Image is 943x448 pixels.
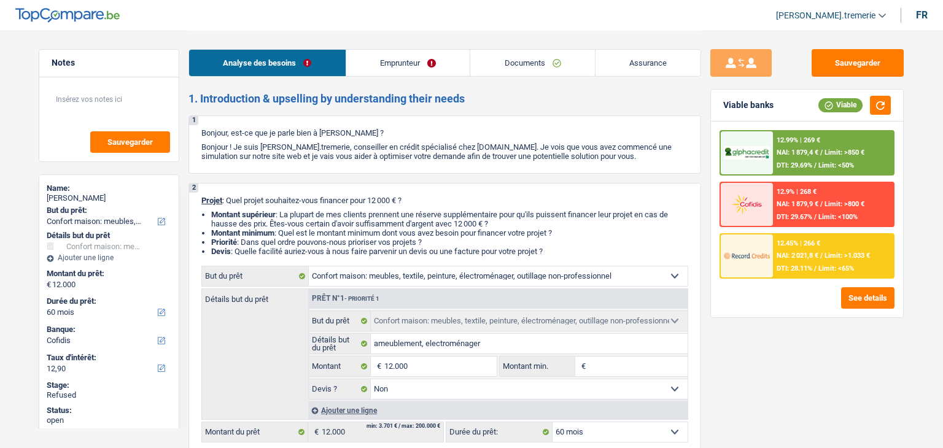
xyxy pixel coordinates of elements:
[446,422,553,442] label: Durée du prêt:
[825,200,864,208] span: Limit: >800 €
[308,401,688,419] div: Ajouter une ligne
[818,161,854,169] span: Limit: <50%
[814,161,817,169] span: /
[47,206,169,215] label: But du prêt:
[309,311,371,331] label: But du prêt
[814,213,817,221] span: /
[818,213,858,221] span: Limit: <100%
[344,295,379,302] span: - Priorité 1
[47,296,169,306] label: Durée du prêt:
[47,231,171,241] div: Détails but du prêt
[723,100,774,110] div: Viable banks
[47,253,171,262] div: Ajouter une ligne
[309,379,371,399] label: Devis ?
[766,6,886,26] a: [PERSON_NAME].tremerie
[211,228,688,238] li: : Quel est le montant minimum dont vous avez besoin pour financer votre projet ?
[596,50,701,76] a: Assurance
[90,131,170,153] button: Sauvegarder
[776,10,875,21] span: [PERSON_NAME].tremerie
[777,239,820,247] div: 12.45% | 266 €
[812,49,904,77] button: Sauvegarder
[47,269,169,279] label: Montant du prêt:
[470,50,595,76] a: Documents
[825,149,864,156] span: Limit: >850 €
[211,210,276,219] strong: Montant supérieur
[201,128,688,137] p: Bonjour, est-ce que je parle bien à [PERSON_NAME] ?
[371,357,384,376] span: €
[211,238,237,247] strong: Priorité
[777,136,820,144] div: 12.99% | 269 €
[47,325,169,334] label: Banque:
[201,196,222,205] span: Projet
[107,138,153,146] span: Sauvegarder
[777,265,812,272] span: DTI: 28.11%
[47,280,51,290] span: €
[841,287,894,309] button: See details
[724,146,769,160] img: AlphaCredit
[189,183,198,193] div: 2
[211,247,688,256] li: : Quelle facilité auriez-vous à nous faire parvenir un devis ou une facture pour votre projet ?
[575,357,589,376] span: €
[15,8,120,23] img: TopCompare Logo
[201,142,688,161] p: Bonjour ! Je suis [PERSON_NAME].tremerie, conseiller en crédit spécialisé chez [DOMAIN_NAME]. Je ...
[211,228,274,238] strong: Montant minimum
[309,295,382,303] div: Prêt n°1
[777,149,818,156] span: NAI: 1 879,4 €
[309,357,371,376] label: Montant
[189,116,198,125] div: 1
[47,353,169,363] label: Taux d'intérêt:
[724,244,769,267] img: Record Credits
[201,196,688,205] p: : Quel projet souhaitez-vous financer pour 12 000 € ?
[309,334,371,353] label: Détails but du prêt
[820,252,823,260] span: /
[47,380,171,390] div: Stage:
[211,238,688,247] li: : Dans quel ordre pouvons-nous prioriser vos projets ?
[308,422,322,442] span: €
[777,161,812,169] span: DTI: 29.69%
[47,193,171,203] div: [PERSON_NAME]
[189,50,346,76] a: Analyse des besoins
[47,415,171,425] div: open
[202,266,309,286] label: But du prêt
[500,357,575,376] label: Montant min.
[188,92,701,106] h2: 1. Introduction & upselling by understanding their needs
[820,149,823,156] span: /
[202,422,308,442] label: Montant du prêt
[818,98,863,112] div: Viable
[211,247,231,256] span: Devis
[47,390,171,400] div: Refused
[820,200,823,208] span: /
[47,406,171,415] div: Status:
[818,265,854,272] span: Limit: <65%
[777,188,817,196] div: 12.9% | 268 €
[777,200,818,208] span: NAI: 1 879,9 €
[346,50,470,76] a: Emprunteur
[367,423,440,429] div: min: 3.701 € / max: 200.000 €
[724,193,769,215] img: Cofidis
[52,58,166,68] h5: Notes
[202,289,308,303] label: Détails but du prêt
[814,265,817,272] span: /
[825,252,870,260] span: Limit: >1.033 €
[916,9,928,21] div: fr
[777,213,812,221] span: DTI: 29.67%
[211,210,688,228] li: : La plupart de mes clients prennent une réserve supplémentaire pour qu'ils puissent financer leu...
[777,252,818,260] span: NAI: 2 021,8 €
[47,183,171,193] div: Name:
